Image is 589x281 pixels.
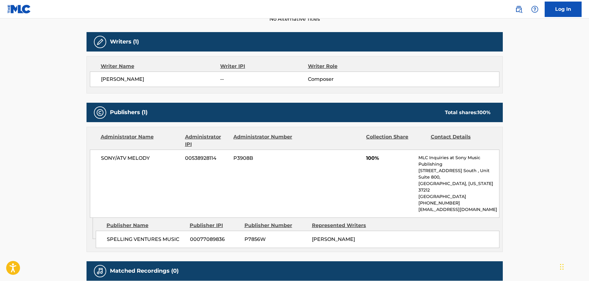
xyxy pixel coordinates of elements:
[233,155,293,162] span: P3908B
[558,251,589,281] iframe: Chat Widget
[190,222,240,229] div: Publisher IPI
[190,236,240,243] span: 00077089836
[418,193,499,200] p: [GEOGRAPHIC_DATA]
[87,15,503,23] span: No Alternative Titles
[529,3,541,15] div: Help
[308,76,388,83] span: Composer
[101,63,220,70] div: Writer Name
[96,267,104,275] img: Matched Recordings
[531,6,539,13] img: help
[366,155,414,162] span: 100%
[101,133,180,148] div: Administrator Name
[101,155,181,162] span: SONY/ATV MELODY
[431,133,490,148] div: Contact Details
[110,109,147,116] h5: Publishers (1)
[312,236,355,242] span: [PERSON_NAME]
[107,236,185,243] span: SPELLING VENTURES MUSIC
[308,63,388,70] div: Writer Role
[515,6,522,13] img: search
[244,236,307,243] span: P7856W
[220,63,308,70] div: Writer IPI
[366,133,426,148] div: Collection Share
[418,180,499,193] p: [GEOGRAPHIC_DATA], [US_STATE] 37212
[560,258,564,276] div: Drag
[233,133,293,148] div: Administrator Number
[244,222,307,229] div: Publisher Number
[545,2,582,17] a: Log In
[445,109,490,116] div: Total shares:
[107,222,185,229] div: Publisher Name
[312,222,375,229] div: Represented Writers
[185,155,229,162] span: 00538928114
[110,267,179,275] h5: Matched Recordings (0)
[418,200,499,206] p: [PHONE_NUMBER]
[110,38,139,45] h5: Writers (1)
[513,3,525,15] a: Public Search
[418,167,499,180] p: [STREET_ADDRESS] South , Unit Suite 800,
[185,133,229,148] div: Administrator IPI
[478,110,490,115] span: 100 %
[418,155,499,167] p: MLC Inquiries at Sony Music Publishing
[101,76,220,83] span: [PERSON_NAME]
[7,5,31,14] img: MLC Logo
[220,76,308,83] span: --
[418,206,499,213] p: [EMAIL_ADDRESS][DOMAIN_NAME]
[96,109,104,116] img: Publishers
[96,38,104,46] img: Writers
